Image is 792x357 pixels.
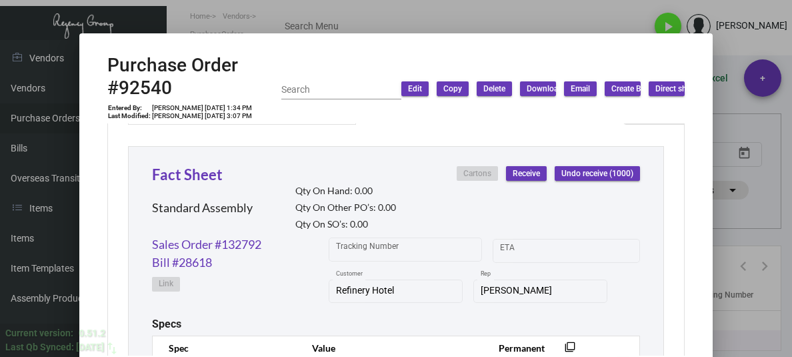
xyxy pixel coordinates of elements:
[520,81,556,96] button: Download
[401,81,429,96] button: Edit
[553,246,617,256] input: End date
[152,254,212,272] a: Bill #28618
[107,54,281,99] h2: Purchase Order #92540
[152,318,181,330] h2: Specs
[611,83,647,95] span: Create Bill
[513,168,540,180] span: Receive
[483,83,505,95] span: Delete
[605,81,641,96] button: Create Bill
[649,81,685,96] button: Direct ship
[152,277,180,292] button: Link
[443,83,462,95] span: Copy
[561,168,633,180] span: Undo receive (1000)
[500,246,541,256] input: Start date
[152,201,253,216] h2: Standard Assembly
[571,83,590,95] span: Email
[107,104,151,112] td: Entered By:
[152,236,261,254] a: Sales Order #132792
[295,202,396,214] h2: Qty On Other PO’s: 0.00
[463,168,491,180] span: Cartons
[457,166,498,181] button: Cartons
[527,83,563,95] span: Download
[437,81,469,96] button: Copy
[79,326,105,340] div: 0.51.2
[159,278,173,290] span: Link
[555,166,640,181] button: Undo receive (1000)
[295,186,396,197] h2: Qty On Hand: 0.00
[5,326,73,340] div: Current version:
[107,112,151,120] td: Last Modified:
[151,112,253,120] td: [PERSON_NAME] [DATE] 3:07 PM
[408,83,422,95] span: Edit
[477,81,512,96] button: Delete
[295,219,396,230] h2: Qty On SO’s: 0.00
[5,340,104,354] div: Last Qb Synced: [DATE]
[151,104,253,112] td: [PERSON_NAME] [DATE] 1:34 PM
[564,81,597,96] button: Email
[152,165,223,184] a: Fact Sheet
[506,166,547,181] button: Receive
[655,83,693,95] span: Direct ship
[565,346,575,356] mat-icon: filter_none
